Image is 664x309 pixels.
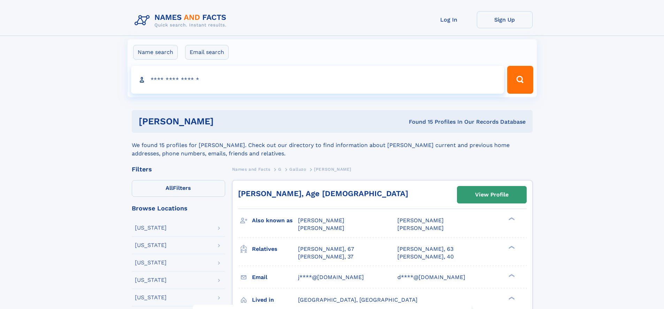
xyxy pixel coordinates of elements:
[135,242,167,248] div: [US_STATE]
[289,167,306,172] span: Galluzo
[133,45,178,60] label: Name search
[298,296,418,303] span: [GEOGRAPHIC_DATA], [GEOGRAPHIC_DATA]
[132,180,225,197] label: Filters
[135,277,167,283] div: [US_STATE]
[298,245,354,253] a: [PERSON_NAME], 67
[397,245,453,253] a: [PERSON_NAME], 63
[314,167,351,172] span: [PERSON_NAME]
[298,217,344,224] span: [PERSON_NAME]
[298,253,353,261] a: [PERSON_NAME], 37
[135,260,167,265] div: [US_STATE]
[507,296,515,300] div: ❯
[232,165,270,173] a: Names and Facts
[421,11,477,28] a: Log In
[397,217,444,224] span: [PERSON_NAME]
[132,166,225,172] div: Filters
[238,189,408,198] a: [PERSON_NAME], Age [DEMOGRAPHIC_DATA]
[252,243,298,255] h3: Relatives
[457,186,526,203] a: View Profile
[507,66,533,94] button: Search Button
[139,117,311,126] h1: [PERSON_NAME]
[132,205,225,211] div: Browse Locations
[166,185,173,191] span: All
[507,273,515,278] div: ❯
[507,217,515,221] div: ❯
[185,45,229,60] label: Email search
[135,225,167,231] div: [US_STATE]
[289,165,306,173] a: Galluzo
[477,11,533,28] a: Sign Up
[507,245,515,249] div: ❯
[132,133,533,158] div: We found 15 profiles for [PERSON_NAME]. Check out our directory to find information about [PERSON...
[397,253,454,261] a: [PERSON_NAME], 40
[278,167,282,172] span: G
[298,225,344,231] span: [PERSON_NAME]
[311,118,526,126] div: Found 15 Profiles In Our Records Database
[397,225,444,231] span: [PERSON_NAME]
[131,66,504,94] input: search input
[278,165,282,173] a: G
[135,295,167,300] div: [US_STATE]
[252,271,298,283] h3: Email
[252,215,298,226] h3: Also known as
[132,11,232,30] img: Logo Names and Facts
[475,187,509,203] div: View Profile
[252,294,298,306] h3: Lived in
